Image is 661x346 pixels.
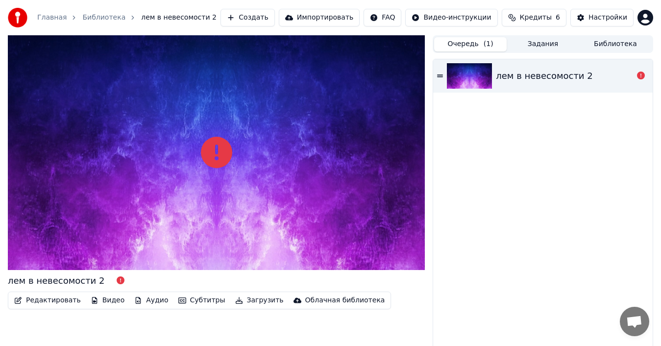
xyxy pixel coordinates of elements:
[231,294,288,307] button: Загрузить
[130,294,172,307] button: Аудио
[588,13,627,23] div: Настройки
[8,8,27,27] img: youka
[8,274,105,288] div: лем в невесомости 2
[37,13,217,23] nav: breadcrumb
[507,37,579,51] button: Задания
[556,13,560,23] span: 6
[10,294,85,307] button: Редактировать
[579,37,652,51] button: Библиотека
[520,13,552,23] span: Кредиты
[405,9,497,26] button: Видео-инструкции
[220,9,274,26] button: Создать
[496,69,593,83] div: лем в невесомости 2
[174,294,229,307] button: Субтитры
[364,9,401,26] button: FAQ
[141,13,217,23] span: лем в невесомости 2
[279,9,360,26] button: Импортировать
[82,13,125,23] a: Библиотека
[502,9,566,26] button: Кредиты6
[37,13,67,23] a: Главная
[484,39,493,49] span: ( 1 )
[87,294,129,307] button: Видео
[570,9,634,26] button: Настройки
[620,307,649,336] div: Открытый чат
[434,37,507,51] button: Очередь
[305,296,385,305] div: Облачная библиотека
